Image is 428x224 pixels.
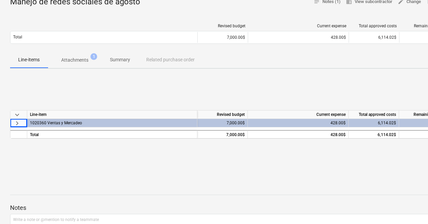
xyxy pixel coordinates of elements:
div: 428.00$ [251,35,346,40]
p: Total [13,34,22,40]
span: keyboard_arrow_down [13,111,21,119]
div: Revised budget [197,110,248,119]
div: 428.00$ [250,131,346,139]
div: 1020360 Ventas y Mercadeo [30,119,194,127]
p: Attachments [61,57,88,64]
div: Current expense [251,24,346,28]
div: 6,114.02$ [349,119,399,127]
div: Total [27,130,197,138]
p: Line-items [18,56,40,63]
div: Revised budget [200,24,245,28]
div: Total approved costs [352,24,397,28]
p: Summary [110,56,130,63]
div: Line-item [27,110,197,119]
div: 6,114.02$ [349,130,399,138]
div: 7,000.00$ [197,130,248,138]
div: Widget de chat [394,192,428,224]
iframe: Chat Widget [394,192,428,224]
div: 428.00$ [250,119,346,127]
div: 7,000.00$ [197,119,248,127]
div: Total approved costs [349,110,399,119]
span: 1 [90,53,97,60]
span: keyboard_arrow_right [13,119,21,127]
div: Current expense [248,110,349,119]
div: 7,000.00$ [197,32,248,43]
div: 6,114.02$ [349,32,399,43]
